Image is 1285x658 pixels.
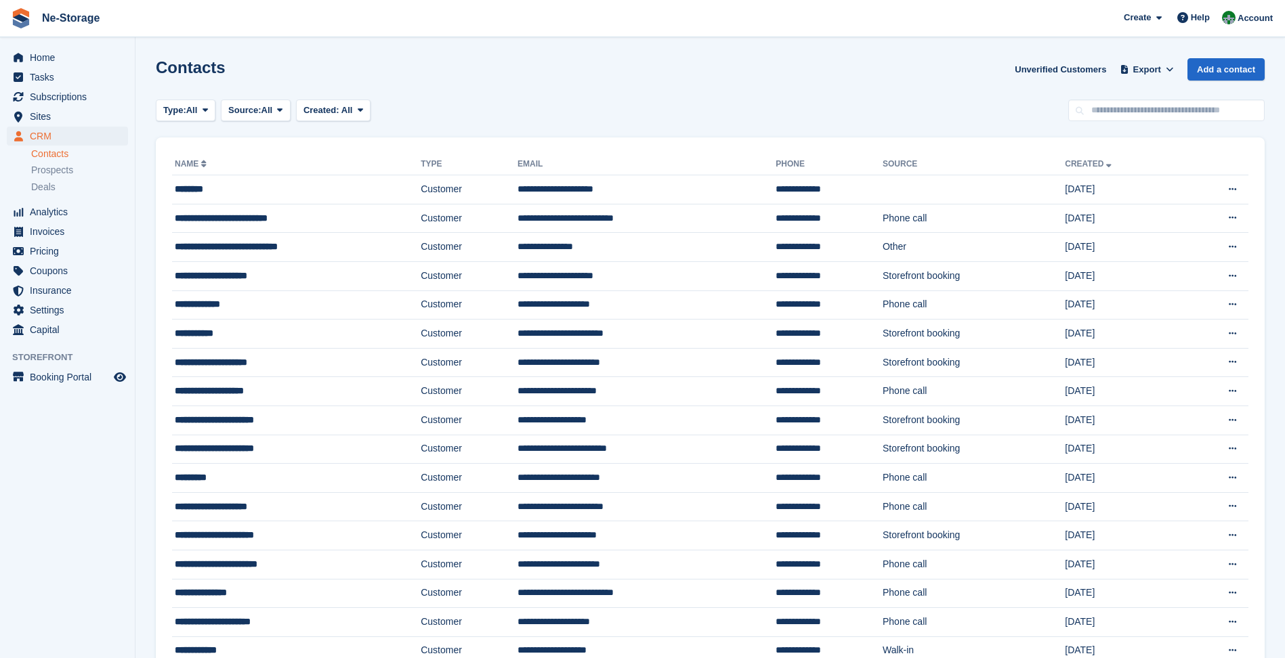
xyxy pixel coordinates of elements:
a: menu [7,68,128,87]
span: Subscriptions [30,87,111,106]
td: [DATE] [1065,348,1181,377]
td: Other [883,233,1065,262]
td: Customer [421,492,518,521]
td: [DATE] [1065,290,1181,320]
td: [DATE] [1065,405,1181,435]
td: [DATE] [1065,579,1181,608]
a: menu [7,202,128,221]
td: [DATE] [1065,550,1181,579]
span: Type: [163,104,186,117]
td: Customer [421,348,518,377]
td: [DATE] [1065,320,1181,349]
td: Customer [421,521,518,550]
a: menu [7,48,128,67]
td: Customer [421,464,518,493]
img: stora-icon-8386f47178a22dfd0bd8f6a31ec36ba5ce8667c1dd55bd0f319d3a0aa187defe.svg [11,8,31,28]
button: Type: All [156,100,215,122]
a: menu [7,261,128,280]
span: Insurance [30,281,111,300]
td: Phone call [883,492,1065,521]
button: Source: All [221,100,291,122]
td: Customer [421,579,518,608]
td: [DATE] [1065,204,1181,233]
span: Invoices [30,222,111,241]
a: Created [1065,159,1114,169]
img: Charlotte Nesbitt [1222,11,1236,24]
td: [DATE] [1065,521,1181,550]
th: Type [421,154,518,175]
td: Phone call [883,377,1065,406]
a: menu [7,301,128,320]
a: menu [7,127,128,146]
a: menu [7,320,128,339]
td: [DATE] [1065,261,1181,290]
span: Created: [303,105,339,115]
a: Prospects [31,163,128,177]
td: [DATE] [1065,492,1181,521]
span: Source: [228,104,261,117]
td: Customer [421,320,518,349]
td: [DATE] [1065,377,1181,406]
a: Ne-Storage [37,7,105,29]
h1: Contacts [156,58,226,76]
button: Created: All [296,100,371,122]
span: Coupons [30,261,111,280]
td: Customer [421,233,518,262]
td: [DATE] [1065,233,1181,262]
a: Preview store [112,369,128,385]
td: Customer [421,204,518,233]
span: CRM [30,127,111,146]
a: menu [7,281,128,300]
span: Account [1238,12,1273,25]
td: Phone call [883,204,1065,233]
td: [DATE] [1065,435,1181,464]
th: Email [518,154,776,175]
th: Source [883,154,1065,175]
span: Prospects [31,164,73,177]
td: Customer [421,405,518,435]
td: Phone call [883,579,1065,608]
span: Deals [31,181,56,194]
td: Customer [421,550,518,579]
a: Name [175,159,209,169]
td: Storefront booking [883,435,1065,464]
span: Settings [30,301,111,320]
td: Customer [421,377,518,406]
span: Analytics [30,202,111,221]
a: Add a contact [1187,58,1265,81]
td: Phone call [883,464,1065,493]
a: Contacts [31,148,128,160]
span: Home [30,48,111,67]
span: Storefront [12,351,135,364]
td: Phone call [883,608,1065,637]
span: Pricing [30,242,111,261]
td: Customer [421,261,518,290]
td: Customer [421,175,518,204]
td: Storefront booking [883,405,1065,435]
td: Storefront booking [883,521,1065,550]
td: Storefront booking [883,261,1065,290]
td: Customer [421,608,518,637]
td: [DATE] [1065,608,1181,637]
span: Create [1124,11,1151,24]
td: Customer [421,290,518,320]
span: Export [1133,63,1161,76]
a: menu [7,368,128,387]
span: Booking Portal [30,368,111,387]
a: Deals [31,180,128,194]
td: [DATE] [1065,464,1181,493]
a: menu [7,107,128,126]
span: Help [1191,11,1210,24]
span: Tasks [30,68,111,87]
span: All [186,104,198,117]
td: Phone call [883,290,1065,320]
a: menu [7,222,128,241]
button: Export [1117,58,1177,81]
td: Storefront booking [883,348,1065,377]
th: Phone [776,154,883,175]
a: menu [7,242,128,261]
a: Unverified Customers [1009,58,1112,81]
span: Sites [30,107,111,126]
td: Storefront booking [883,320,1065,349]
span: All [261,104,273,117]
